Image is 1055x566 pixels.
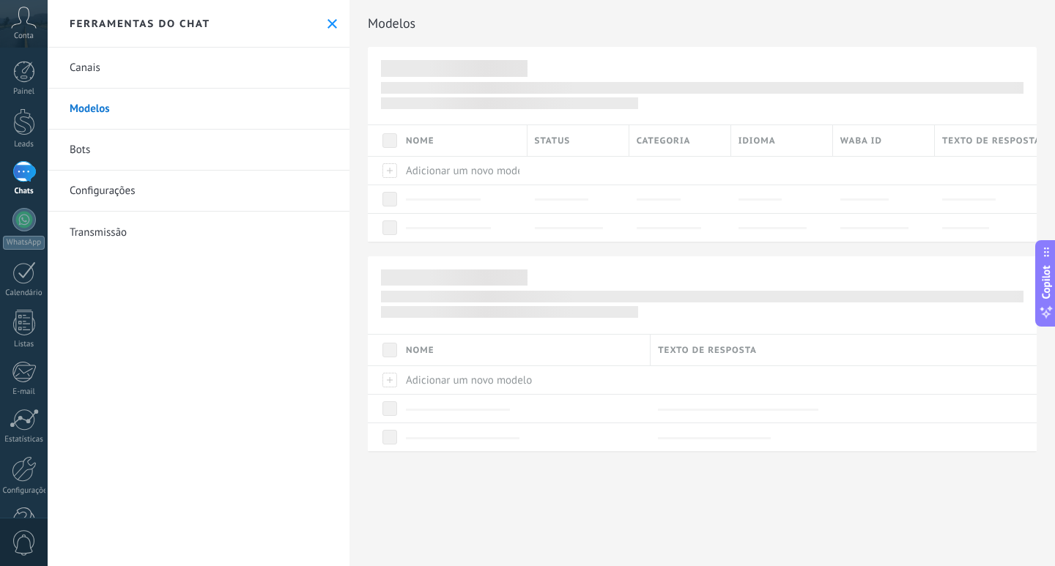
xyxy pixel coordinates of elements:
div: Estatísticas [3,435,45,444]
a: Canais [48,48,349,89]
div: WABA ID [833,125,934,156]
a: Transmissão [48,212,349,253]
h2: Modelos [368,9,1037,38]
div: Nome [399,125,527,156]
div: Idioma [731,125,832,156]
div: Categoria [629,125,730,156]
a: Bots [48,130,349,171]
div: Leads [3,140,45,149]
div: Chats [3,187,45,196]
div: Painel [3,87,45,97]
div: Texto de resposta [651,335,1037,365]
div: Listas [3,340,45,349]
span: Adicionar um novo modelo [406,164,532,178]
div: Calendário [3,288,45,298]
h2: Ferramentas do chat [70,17,210,30]
div: Status [527,125,629,156]
span: Adicionar um novo modelo [406,373,532,387]
span: Conta [14,31,34,41]
div: WhatsApp [3,236,45,250]
div: Texto de resposta [935,125,1037,156]
a: Modelos [48,89,349,130]
div: E-mail [3,387,45,397]
a: Configurações [48,171,349,212]
div: Nome [399,335,650,365]
div: Configurações [3,486,45,496]
span: Copilot [1039,265,1054,299]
